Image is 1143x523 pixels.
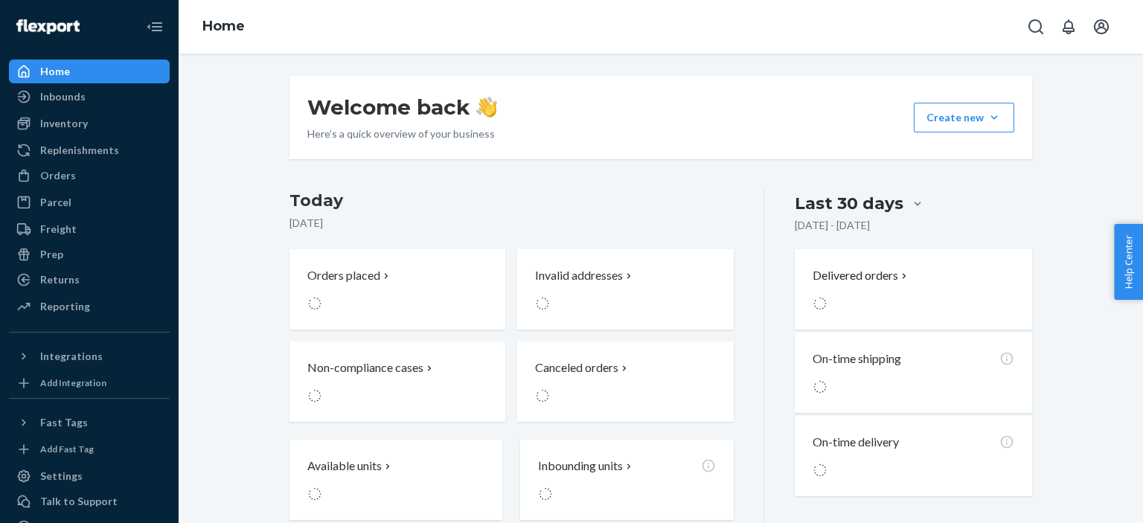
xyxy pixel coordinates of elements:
a: Home [202,18,245,34]
p: On-time shipping [813,350,901,368]
div: Returns [40,272,80,287]
div: Home [40,64,70,79]
a: Replenishments [9,138,170,162]
a: Reporting [9,295,170,318]
button: Orders placed [289,249,505,330]
p: Invalid addresses [535,267,623,284]
div: Freight [40,222,77,237]
div: Add Fast Tag [40,443,94,455]
button: Talk to Support [9,490,170,513]
h3: Today [289,189,734,213]
div: Talk to Support [40,494,118,509]
div: Parcel [40,195,71,210]
a: Orders [9,164,170,187]
p: Non-compliance cases [307,359,423,376]
img: hand-wave emoji [476,97,497,118]
div: Inbounds [40,89,86,104]
p: On-time delivery [813,434,899,451]
p: Orders placed [307,267,380,284]
ol: breadcrumbs [190,5,257,48]
button: Open account menu [1086,12,1116,42]
button: Fast Tags [9,411,170,434]
p: Canceled orders [535,359,618,376]
p: Inbounding units [538,458,623,475]
button: Invalid addresses [517,249,733,330]
div: Inventory [40,116,88,131]
button: Available units [289,440,502,520]
button: Canceled orders [517,341,733,422]
div: Prep [40,247,63,262]
a: Prep [9,243,170,266]
button: Integrations [9,344,170,368]
div: Integrations [40,349,103,364]
p: Here’s a quick overview of your business [307,126,497,141]
p: Available units [307,458,382,475]
button: Open notifications [1054,12,1083,42]
button: Close Navigation [140,12,170,42]
button: Help Center [1114,224,1143,300]
a: Add Fast Tag [9,440,170,458]
div: Settings [40,469,83,484]
button: Open Search Box [1021,12,1051,42]
a: Settings [9,464,170,488]
button: Inbounding units [520,440,733,520]
button: Delivered orders [813,267,910,284]
a: Home [9,60,170,83]
a: Freight [9,217,170,241]
div: Fast Tags [40,415,88,430]
button: Non-compliance cases [289,341,505,422]
h1: Welcome back [307,94,497,121]
p: [DATE] [289,216,734,231]
div: Orders [40,168,76,183]
div: Add Integration [40,376,106,389]
img: Flexport logo [16,19,80,34]
div: Last 30 days [795,192,903,215]
a: Add Integration [9,374,170,392]
button: Create new [914,103,1014,132]
div: Reporting [40,299,90,314]
a: Inbounds [9,85,170,109]
div: Replenishments [40,143,119,158]
p: [DATE] - [DATE] [795,218,870,233]
a: Inventory [9,112,170,135]
a: Parcel [9,190,170,214]
a: Returns [9,268,170,292]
